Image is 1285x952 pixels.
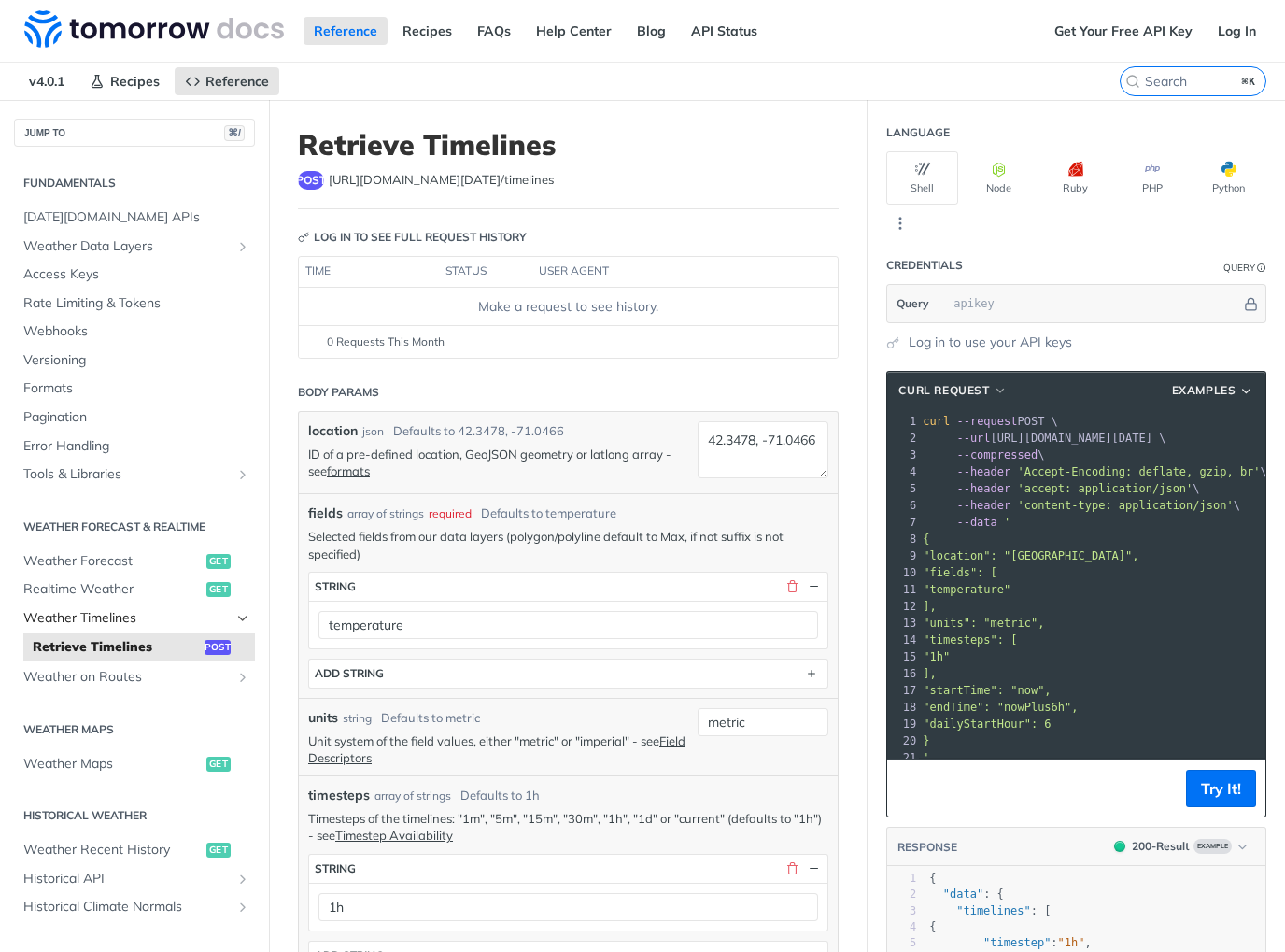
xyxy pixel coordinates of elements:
div: 18 [887,699,919,716]
button: Show subpages for Tools & Libraries [235,467,250,482]
span: : [ [929,904,1051,917]
div: 11 [887,581,919,598]
span: { [929,872,936,885]
button: cURL Request [892,381,1013,400]
div: 4 [887,919,916,935]
span: Weather Recent History [23,841,202,860]
button: Show subpages for Weather on Routes [235,670,250,685]
h1: Retrieve Timelines [298,128,839,162]
div: 5 [887,935,916,951]
a: Weather Mapsget [14,750,255,778]
span: "temperature" [923,583,1010,596]
span: Webhooks [23,322,250,341]
span: ], [923,667,936,680]
button: Show subpages for Weather Data Layers [235,239,250,254]
h2: Weather Forecast & realtime [14,519,255,535]
button: PHP [1116,151,1188,205]
span: get [206,554,231,569]
a: Weather Data LayersShow subpages for Weather Data Layers [14,233,255,261]
span: "startTime": "now", [923,684,1051,697]
div: 9 [887,547,919,564]
img: Tomorrow.io Weather API Docs [24,10,284,48]
a: Blog [627,17,676,45]
span: --compressed [956,448,1038,462]
button: JUMP TO⌘/ [14,119,255,147]
a: formats [327,463,370,478]
button: string [309,855,827,883]
a: Reference [304,17,388,45]
div: string [315,861,356,875]
button: Ruby [1039,151,1111,205]
div: Defaults to temperature [481,504,616,523]
a: Weather TimelinesHide subpages for Weather Timelines [14,604,255,632]
span: "timestep" [983,936,1051,949]
span: "timesteps": [ [923,633,1017,647]
span: ' [923,751,929,764]
span: Weather Maps [23,755,202,774]
span: "dailyStartHour": 6 [923,718,1051,731]
span: [URL][DOMAIN_NAME][DATE] \ [923,432,1165,445]
th: status [439,257,532,287]
span: Examples [1172,382,1236,399]
h2: Fundamentals [14,175,255,192]
button: Show subpages for Historical API [235,872,250,887]
span: \ [923,482,1199,495]
a: Retrieve Timelinespost [23,633,255,661]
a: Tools & LibrariesShow subpages for Tools & Libraries [14,461,255,489]
svg: Search [1125,74,1140,89]
span: Realtime Weather [23,580,202,599]
textarea: 42.3478, -71.0466 [698,421,828,478]
div: 19 [887,716,919,732]
span: : , [929,936,1092,949]
button: Try It! [1186,770,1256,807]
button: Delete [784,578,800,595]
th: user agent [532,257,800,287]
div: Defaults to 1h [460,787,540,805]
span: { [923,533,929,546]
span: \ [923,448,1044,462]
div: array of strings [347,505,424,522]
button: Show subpages for Historical Climate Normals [235,900,250,915]
a: Webhooks [14,318,255,346]
div: Defaults to metric [381,709,480,728]
svg: Key [298,232,309,243]
button: string [309,573,827,601]
span: "location": "[GEOGRAPHIC_DATA]", [923,549,1138,562]
span: timesteps [308,786,370,805]
span: v4.0.1 [19,67,75,95]
a: Reference [175,67,279,95]
div: 8 [887,531,919,547]
h2: Weather Maps [14,721,255,738]
span: Reference [205,73,269,90]
span: Historical API [23,870,231,888]
span: --header [956,465,1010,478]
span: Error Handling [23,437,250,456]
div: string [343,710,372,727]
div: json [362,423,384,440]
a: FAQs [467,17,521,45]
div: Body Params [298,384,379,401]
a: Pagination [14,404,255,432]
div: array of strings [374,788,451,804]
a: Log In [1207,17,1266,45]
span: : { [929,888,1004,901]
span: "1h" [1058,936,1085,949]
a: Versioning [14,347,255,375]
button: Copy to clipboard [897,774,923,803]
span: "timelines" [956,904,1030,917]
a: Weather on RoutesShow subpages for Weather on Routes [14,663,255,691]
i: Information [1257,263,1266,273]
a: Formats [14,375,255,403]
p: ID of a pre-defined location, GeoJSON geometry or latlong array - see [308,446,688,479]
div: QueryInformation [1223,261,1266,275]
span: Pagination [23,408,250,427]
span: post [298,171,324,190]
span: 'Accept-Encoding: deflate, gzip, br' [1017,465,1260,478]
span: Tools & Libraries [23,465,231,484]
label: units [308,708,338,728]
div: 1 [887,413,919,430]
span: ], [923,600,936,613]
div: 1 [887,871,916,887]
span: \ [923,465,1267,478]
button: Python [1193,151,1264,205]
